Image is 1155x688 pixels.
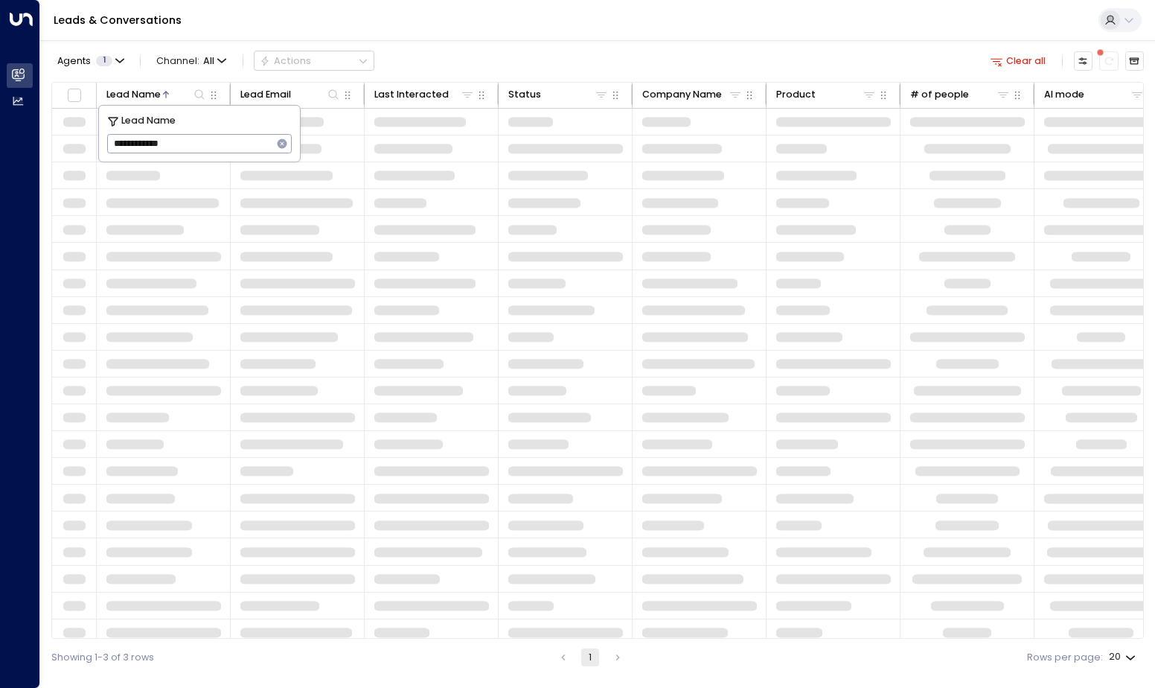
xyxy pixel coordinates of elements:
div: Last Interacted [374,86,449,103]
div: Lead Email [240,86,291,103]
button: Actions [254,51,374,71]
div: Lead Email [240,86,342,103]
button: Archived Leads [1125,51,1144,70]
div: Lead Name [106,86,161,103]
div: Status [508,86,610,103]
div: Actions [260,55,311,67]
div: AI mode [1044,86,1145,103]
span: Channel: [151,51,231,70]
div: 20 [1109,647,1139,667]
button: Clear all [985,51,1052,70]
div: Product [776,86,816,103]
label: Rows per page: [1027,651,1103,665]
div: Status [508,86,541,103]
span: 1 [96,56,112,66]
div: Showing 1-3 of 3 rows [51,651,154,665]
span: Agents [57,57,91,66]
button: Channel:All [151,51,231,70]
div: AI mode [1044,86,1084,103]
div: Company Name [642,86,722,103]
div: Lead Name [106,86,208,103]
div: Company Name [642,86,743,103]
div: # of people [910,86,969,103]
div: Last Interacted [374,86,476,103]
button: Customize [1074,51,1092,70]
span: Lead Name [121,113,176,128]
nav: pagination navigation [554,649,628,666]
span: There are new threads available. Refresh the grid to view the latest updates. [1099,51,1118,70]
button: Agents1 [51,51,129,70]
button: page 1 [581,649,599,666]
a: Leads & Conversations [54,13,182,28]
div: Button group with a nested menu [254,51,374,71]
span: All [203,56,214,66]
div: # of people [910,86,1011,103]
div: Product [776,86,877,103]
